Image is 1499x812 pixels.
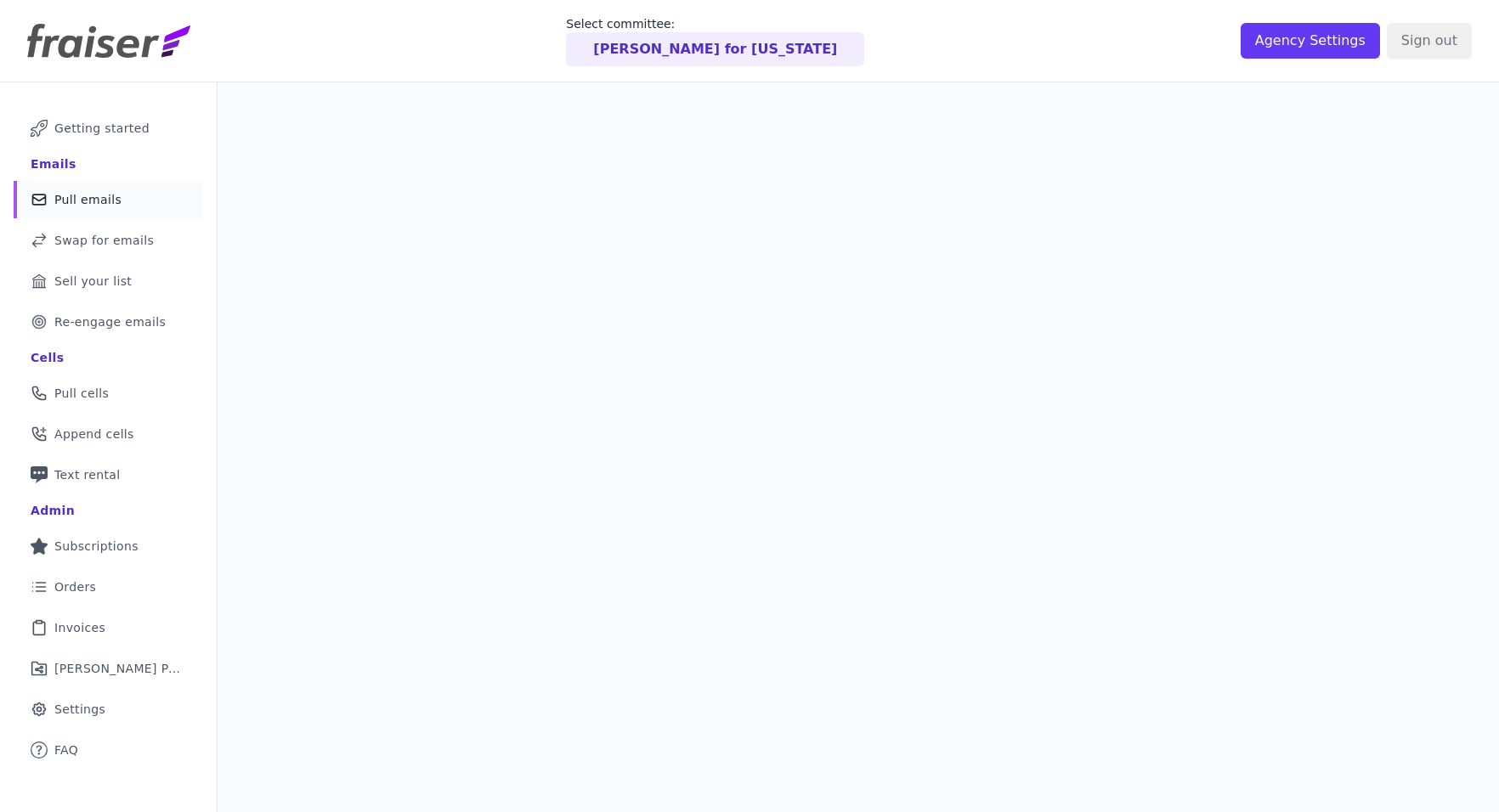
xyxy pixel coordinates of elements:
[54,232,154,249] span: Swap for emails
[54,660,183,677] span: [PERSON_NAME] Performance
[14,456,203,493] a: Text rental
[1387,23,1472,59] input: Sign out
[54,619,105,636] span: Invoices
[54,273,132,290] span: Sell your list
[14,691,203,728] a: Settings
[27,24,190,58] img: Fraiser Logo
[14,731,203,769] a: FAQ
[14,568,203,606] a: Orders
[1241,23,1380,59] input: Agency Settings
[54,701,105,718] span: Settings
[566,15,864,32] p: Select committee:
[14,262,203,300] a: Sell your list
[14,609,203,646] a: Invoices
[54,426,134,443] span: Append cells
[14,110,203,147] a: Getting started
[31,155,76,172] div: Emails
[14,181,203,218] a: Pull emails
[14,375,203,412] a: Pull cells
[593,39,837,59] p: [PERSON_NAME] for [US_STATE]
[14,303,203,341] a: Re-engage emails
[54,385,109,402] span: Pull cells
[54,466,121,483] span: Text rental
[54,742,78,758] span: FAQ
[54,120,150,137] span: Getting started
[54,191,122,208] span: Pull emails
[14,527,203,565] a: Subscriptions
[14,650,203,687] a: [PERSON_NAME] Performance
[54,538,139,555] span: Subscriptions
[54,313,166,330] span: Re-engage emails
[566,15,864,66] a: Select committee: [PERSON_NAME] for [US_STATE]
[31,502,75,519] div: Admin
[31,349,64,366] div: Cells
[54,578,96,595] span: Orders
[14,222,203,259] a: Swap for emails
[14,415,203,453] a: Append cells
